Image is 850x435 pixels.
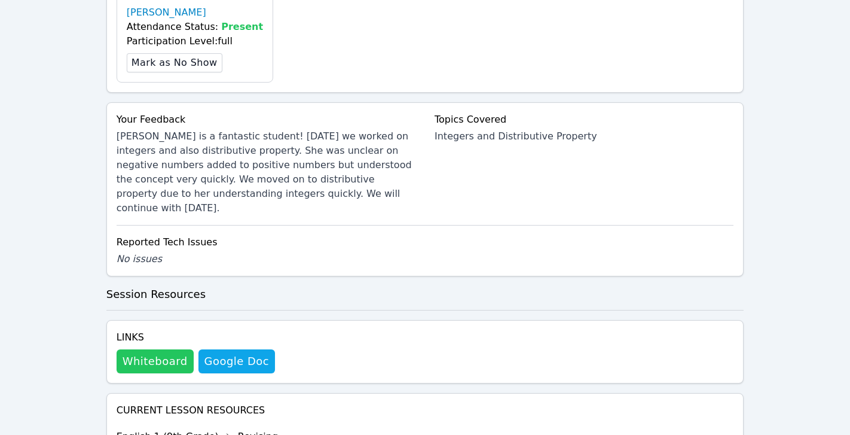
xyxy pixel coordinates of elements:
[127,20,263,34] div: Attendance Status:
[127,34,263,48] div: Participation Level: full
[117,403,734,418] h4: Current Lesson Resources
[117,235,734,250] div: Reported Tech Issues
[221,21,263,32] span: Present
[117,349,194,373] button: Whiteboard
[117,112,415,127] div: Your Feedback
[435,112,733,127] div: Topics Covered
[106,286,744,303] h3: Session Resources
[198,349,275,373] a: Google Doc
[117,129,415,215] div: [PERSON_NAME] is a fantastic student! [DATE] we worked on integers and also distributive property...
[435,129,733,144] div: Integers and Distributive Property
[117,330,275,345] h4: Links
[127,53,222,72] button: Mark as No Show
[127,5,206,20] a: [PERSON_NAME]
[117,253,162,264] span: No issues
